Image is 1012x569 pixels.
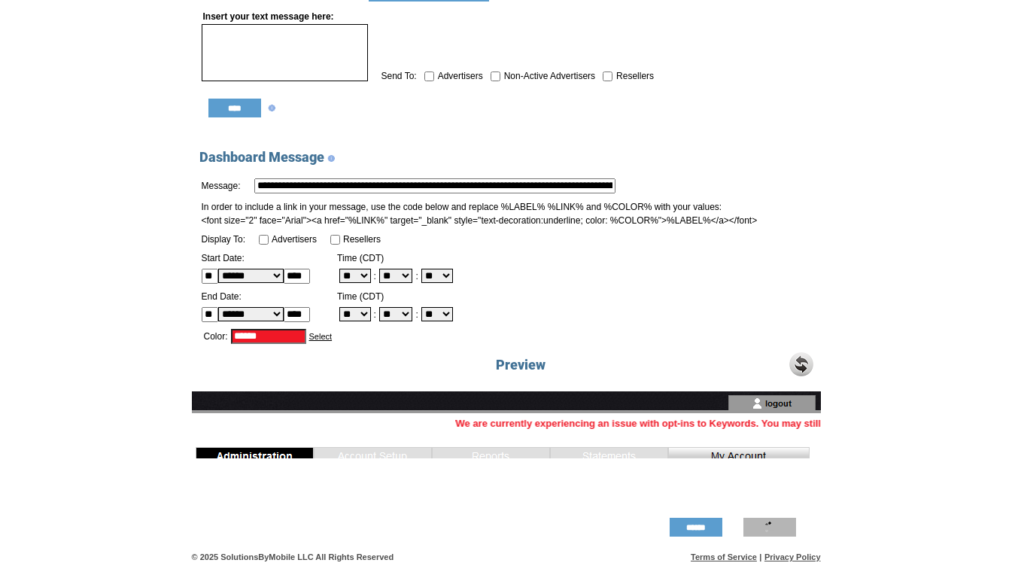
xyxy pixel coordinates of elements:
span: Send To: [381,71,417,81]
span: : [374,271,376,281]
a: Privacy Policy [764,552,821,561]
label: Select [309,332,333,341]
span: End Date: [202,291,242,302]
marquee: We are currently experiencing an issue with opt-ins to Keywords. You may still send a message as ... [192,418,821,429]
span: Advertisers [438,71,483,81]
span: Start Date: [202,253,245,263]
span: Advertisers [272,234,317,245]
img: RefreshLarge.png [789,352,813,376]
span: Non-Active Advertisers [504,71,595,81]
img: help.gif [265,105,275,111]
img: help.gif [324,155,335,162]
span: Insert your text message here: [203,11,334,22]
span: : [415,309,418,320]
span: Color: [204,331,228,342]
span: In order to include a link in your message, use the code below and replace %LABEL% %LINK% and %CO... [202,202,722,212]
span: | [759,552,761,561]
span: : [374,309,376,320]
a: Terms of Service [691,552,757,561]
span: : [415,271,418,281]
span: Message: [202,181,241,191]
span: Time (CDT) [337,291,384,302]
span: Resellers [343,234,381,245]
span: <font size="2" face="Arial"><a href="%LINK%" target="_blank" style="text-decoration:underline; co... [202,215,758,226]
span: © 2025 SolutionsByMobile LLC All Rights Reserved [192,552,394,561]
span: Preview [496,357,546,373]
span: Resellers [616,71,654,81]
span: Time (CDT) [337,253,384,263]
span: Display To: [202,234,245,245]
span: Dashboard Message [199,149,324,165]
